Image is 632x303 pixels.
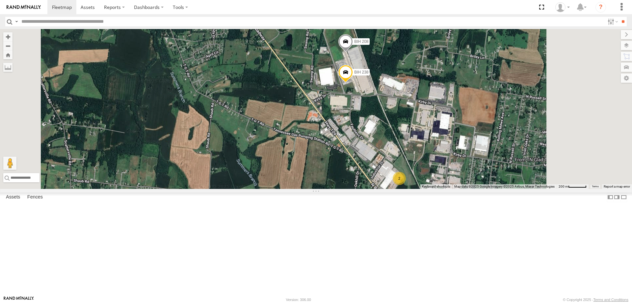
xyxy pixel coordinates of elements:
[604,185,630,188] a: Report a map error
[592,185,599,188] a: Terms (opens in new tab)
[559,185,568,188] span: 200 m
[607,193,614,202] label: Dock Summary Table to the Left
[354,39,368,44] span: BIH 208
[595,2,606,13] i: ?
[557,184,589,189] button: Map Scale: 200 m per 52 pixels
[3,50,13,59] button: Zoom Home
[3,157,16,170] button: Drag Pegman onto the map to open Street View
[3,32,13,41] button: Zoom in
[393,172,406,185] div: 2
[7,5,41,10] img: rand-logo.svg
[553,2,572,12] div: Nele .
[605,17,619,26] label: Search Filter Options
[3,193,23,202] label: Assets
[593,298,628,302] a: Terms and Conditions
[4,296,34,303] a: Visit our Website
[3,41,13,50] button: Zoom out
[614,193,620,202] label: Dock Summary Table to the Right
[621,74,632,83] label: Map Settings
[454,185,555,188] span: Map data ©2025 Google Imagery ©2025 Airbus, Maxar Technologies
[354,70,368,75] span: BIH 238
[620,193,627,202] label: Hide Summary Table
[3,63,13,72] label: Measure
[422,184,450,189] button: Keyboard shortcuts
[563,298,628,302] div: © Copyright 2025 -
[24,193,46,202] label: Fences
[286,298,311,302] div: Version: 306.00
[14,17,19,26] label: Search Query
